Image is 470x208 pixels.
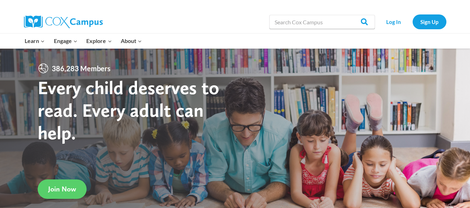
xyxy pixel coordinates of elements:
[48,185,76,193] span: Join Now
[413,14,446,29] a: Sign Up
[269,15,375,29] input: Search Cox Campus
[25,36,45,45] span: Learn
[86,36,112,45] span: Explore
[20,33,146,48] nav: Primary Navigation
[49,63,113,74] span: 386,283 Members
[24,16,103,28] img: Cox Campus
[38,76,219,143] strong: Every child deserves to read. Every adult can help.
[38,179,87,199] a: Join Now
[54,36,77,45] span: Engage
[378,14,446,29] nav: Secondary Navigation
[378,14,409,29] a: Log In
[121,36,142,45] span: About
